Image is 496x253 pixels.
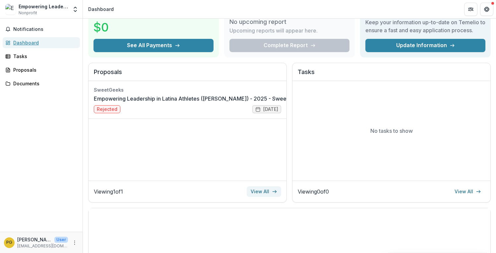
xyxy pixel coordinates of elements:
[13,80,75,87] div: Documents
[94,95,379,103] a: Empowering Leadership in Latina Athletes ([PERSON_NAME]) - 2025 - Sweet Geeks Foundation Grant Ap...
[93,18,143,36] h3: $0
[94,188,123,196] p: Viewing 1 of 1
[480,3,493,16] button: Get Help
[229,27,318,35] p: Upcoming reports will appear here.
[93,39,214,52] button: See All Payments
[365,39,485,52] a: Update Information
[13,53,75,60] div: Tasks
[86,4,116,14] nav: breadcrumb
[19,3,68,10] div: Empowering Leadership in Latina Athletes ([PERSON_NAME])
[247,186,281,197] a: View All
[88,6,114,13] div: Dashboard
[370,127,413,135] p: No tasks to show
[13,27,77,32] span: Notifications
[17,236,52,243] p: [PERSON_NAME]
[3,78,80,89] a: Documents
[19,10,37,16] span: Nonprofit
[298,188,329,196] p: Viewing 0 of 0
[3,64,80,75] a: Proposals
[94,68,281,81] h2: Proposals
[3,24,80,35] button: Notifications
[5,4,16,15] img: Empowering Leadership in Latina Athletes (ELLA)
[298,68,485,81] h2: Tasks
[6,240,12,245] div: Patricia Godoy
[3,37,80,48] a: Dashboard
[54,237,68,243] p: User
[13,39,75,46] div: Dashboard
[17,243,68,249] p: [EMAIL_ADDRESS][DOMAIN_NAME]
[71,239,79,247] button: More
[71,3,80,16] button: Open entity switcher
[229,18,286,26] h3: No upcoming report
[464,3,477,16] button: Partners
[13,66,75,73] div: Proposals
[451,186,485,197] a: View All
[3,51,80,62] a: Tasks
[365,18,485,34] h3: Keep your information up-to-date on Temelio to ensure a fast and easy application process.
